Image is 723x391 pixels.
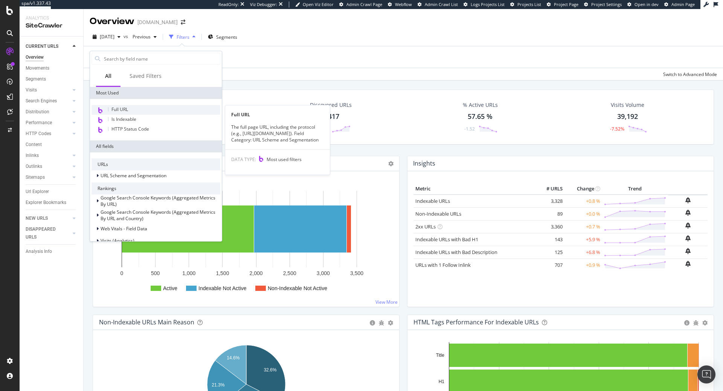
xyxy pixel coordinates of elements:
div: bug [693,320,699,326]
a: Project Settings [584,2,622,8]
span: Admin Crawl Page [346,2,382,7]
text: 1,500 [216,270,229,276]
text: Title [436,353,445,358]
div: Segments [26,75,46,83]
text: Indexable Not Active [198,285,247,291]
div: [DOMAIN_NAME] [137,18,178,26]
span: Project Settings [591,2,622,7]
span: URL Scheme and Segmentation [101,172,166,179]
div: All [105,72,111,80]
span: Google Search Console Keywords (Aggregated Metrics By URL) [101,195,215,207]
span: Most used filters [267,156,302,163]
td: 89 [534,207,564,220]
td: +6.8 % [564,246,602,259]
div: URLs [92,158,220,170]
div: circle-info [684,320,689,326]
a: HTTP Codes [26,130,70,138]
div: Search Engines [26,97,57,105]
a: Indexable URLs [415,198,450,204]
div: DISAPPEARED URLS [26,225,64,241]
div: Discovered URLs [310,101,352,109]
span: Admin Page [671,2,695,7]
td: +5.9 % [564,233,602,246]
a: Admin Crawl Page [339,2,382,8]
div: HTTP Codes [26,130,51,138]
div: circle-info [370,320,375,326]
a: Explorer Bookmarks [26,199,78,207]
i: Options [388,161,394,166]
div: Overview [90,15,134,28]
div: Visits Volume [611,101,644,109]
span: Web Vitals - Field Data [101,225,147,232]
div: Distribution [26,108,49,116]
a: Admin Crawl List [418,2,458,8]
span: Segments [216,34,237,40]
input: Search by field name [103,53,220,64]
div: Sitemaps [26,173,45,181]
h4: Insights [413,158,435,169]
span: HTTP Status Code [111,126,149,132]
a: Performance [26,119,70,127]
a: Movements [26,64,78,72]
div: Inlinks [26,152,39,160]
a: Indexable URLs with Bad Description [415,249,497,256]
div: bell-plus [685,235,691,241]
div: 39,192 [617,112,638,122]
text: 21.3% [212,382,224,388]
a: DISAPPEARED URLS [26,225,70,241]
td: +0.7 % [564,220,602,233]
a: Segments [26,75,78,83]
a: Project Page [547,2,578,8]
div: bell-plus [685,222,691,228]
a: Inlinks [26,152,70,160]
div: gear [702,320,708,326]
span: Project Page [554,2,578,7]
text: 3,500 [350,270,363,276]
a: Search Engines [26,97,70,105]
div: The full page URL, including the protocol (e.g., [URL][DOMAIN_NAME]). Field Category: URL Scheme ... [225,124,330,143]
text: Active [163,285,177,291]
div: Full URL [225,111,330,118]
a: Open in dev [627,2,659,8]
a: Projects List [510,2,541,8]
svg: A chart. [99,183,393,301]
div: Outlinks [26,163,42,170]
text: 2,500 [283,270,296,276]
span: Webflow [395,2,412,7]
div: -1.52 [464,126,475,132]
a: Outlinks [26,163,70,170]
a: Admin Page [664,2,695,8]
text: 3,000 [317,270,330,276]
div: % Active URLs [463,101,498,109]
a: CURRENT URLS [26,43,70,50]
span: Full URL [111,106,128,113]
div: SiteCrawler [26,21,77,30]
button: Switch to Advanced Mode [660,68,717,80]
div: Explorer Bookmarks [26,199,66,207]
th: # URLS [534,183,564,195]
td: 707 [534,259,564,271]
span: Is Indexable [111,116,136,122]
span: DATA TYPE: [231,156,256,163]
div: Viz Debugger: [250,2,277,8]
div: Filters [177,34,189,40]
div: Visits [26,86,37,94]
th: Trend [602,183,668,195]
div: Url Explorer [26,188,49,196]
a: 2xx URLs [415,223,436,230]
div: bell-plus [685,197,691,203]
td: +0.8 % [564,195,602,208]
div: Analytics [26,15,77,21]
a: Sitemaps [26,173,70,181]
div: Performance [26,119,52,127]
span: Previous [130,33,151,40]
td: +0.0 % [564,207,602,220]
div: Switch to Advanced Mode [663,71,717,78]
span: Admin Crawl List [425,2,458,7]
div: Most Used [90,87,222,99]
text: 32.6% [264,367,276,373]
a: Logs Projects List [464,2,505,8]
div: Rankings [92,183,220,195]
a: Webflow [388,2,412,8]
